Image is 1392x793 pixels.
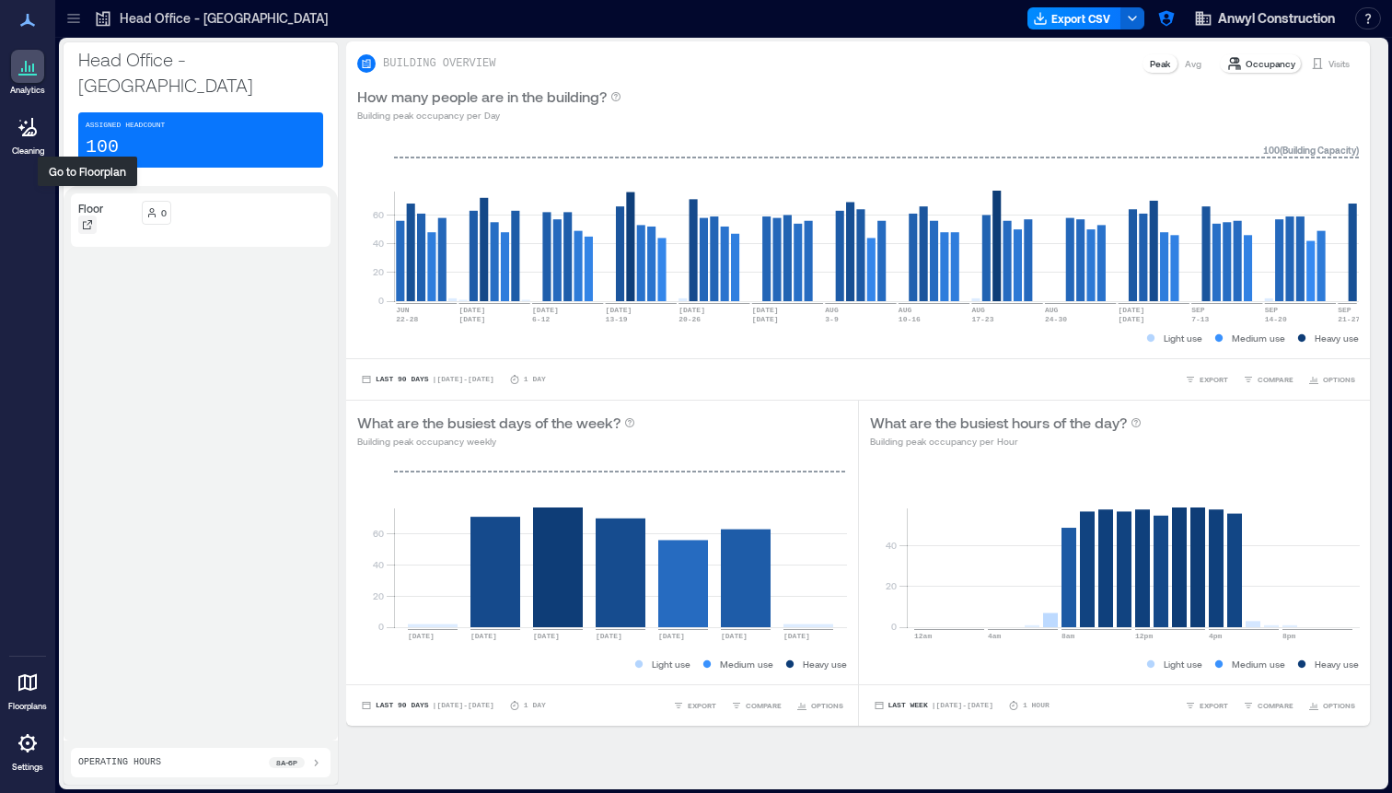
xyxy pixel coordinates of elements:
[1045,306,1059,314] text: AUG
[5,105,51,162] a: Cleaning
[885,540,896,551] tspan: 40
[746,700,782,711] span: COMPARE
[825,315,839,323] text: 3-9
[373,238,384,249] tspan: 40
[1246,56,1295,71] p: Occupancy
[5,44,51,101] a: Analytics
[1218,9,1335,28] span: Anwyl Construction
[1185,56,1201,71] p: Avg
[373,528,384,539] tspan: 60
[1315,331,1359,345] p: Heavy use
[803,657,847,671] p: Heavy use
[357,86,607,108] p: How many people are in the building?
[752,315,779,323] text: [DATE]
[1323,374,1355,385] span: OPTIONS
[6,721,50,778] a: Settings
[373,590,384,601] tspan: 20
[12,762,43,773] p: Settings
[373,266,384,277] tspan: 20
[1305,370,1359,389] button: OPTIONS
[783,632,810,640] text: [DATE]
[1323,700,1355,711] span: OPTIONS
[1328,56,1350,71] p: Visits
[1338,315,1360,323] text: 21-27
[357,696,498,715] button: Last 90 Days |[DATE]-[DATE]
[78,755,161,770] p: Operating Hours
[1164,331,1202,345] p: Light use
[78,46,323,98] p: Head Office - [GEOGRAPHIC_DATA]
[1265,306,1279,314] text: SEP
[885,580,896,591] tspan: 20
[373,559,384,570] tspan: 40
[606,306,632,314] text: [DATE]
[899,306,912,314] text: AUG
[679,306,705,314] text: [DATE]
[458,306,485,314] text: [DATE]
[971,306,985,314] text: AUG
[357,370,498,389] button: Last 90 Days |[DATE]-[DATE]
[1239,696,1297,715] button: COMPARE
[1232,657,1285,671] p: Medium use
[378,295,384,306] tspan: 0
[532,315,550,323] text: 6-12
[1191,306,1205,314] text: SEP
[78,201,103,216] p: Floor
[870,434,1142,449] p: Building peak occupancy per Hour
[1045,315,1067,323] text: 24-30
[1239,370,1297,389] button: COMPARE
[1150,56,1170,71] p: Peak
[652,657,690,671] p: Light use
[3,660,52,717] a: Floorplans
[1265,315,1287,323] text: 14-20
[1119,306,1145,314] text: [DATE]
[1119,315,1145,323] text: [DATE]
[12,146,44,157] p: Cleaning
[470,632,497,640] text: [DATE]
[86,120,165,131] p: Assigned Headcount
[870,412,1127,434] p: What are the busiest hours of the day?
[727,696,785,715] button: COMPARE
[1181,696,1232,715] button: EXPORT
[1258,700,1293,711] span: COMPARE
[720,657,773,671] p: Medium use
[396,306,410,314] text: JUN
[669,696,720,715] button: EXPORT
[1023,700,1050,711] p: 1 Hour
[524,374,546,385] p: 1 Day
[10,85,45,96] p: Analytics
[1189,4,1340,33] button: Anwyl Construction
[86,134,119,160] p: 100
[688,700,716,711] span: EXPORT
[357,108,621,122] p: Building peak occupancy per Day
[870,696,997,715] button: Last Week |[DATE]-[DATE]
[658,632,685,640] text: [DATE]
[825,306,839,314] text: AUG
[357,434,635,449] p: Building peak occupancy weekly
[811,700,843,711] span: OPTIONS
[1181,370,1232,389] button: EXPORT
[458,315,485,323] text: [DATE]
[1338,306,1351,314] text: SEP
[373,209,384,220] tspan: 60
[1135,632,1153,640] text: 12pm
[1191,315,1209,323] text: 7-13
[120,9,328,28] p: Head Office - [GEOGRAPHIC_DATA]
[408,632,435,640] text: [DATE]
[606,315,628,323] text: 13-19
[721,632,748,640] text: [DATE]
[1282,632,1296,640] text: 8pm
[1164,657,1202,671] p: Light use
[383,56,495,71] p: BUILDING OVERVIEW
[596,632,622,640] text: [DATE]
[1232,331,1285,345] p: Medium use
[1200,700,1228,711] span: EXPORT
[8,701,47,712] p: Floorplans
[533,632,560,640] text: [DATE]
[276,757,297,768] p: 8a - 6p
[524,700,546,711] p: 1 Day
[1027,7,1121,29] button: Export CSV
[378,621,384,632] tspan: 0
[988,632,1002,640] text: 4am
[679,315,701,323] text: 20-26
[793,696,847,715] button: OPTIONS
